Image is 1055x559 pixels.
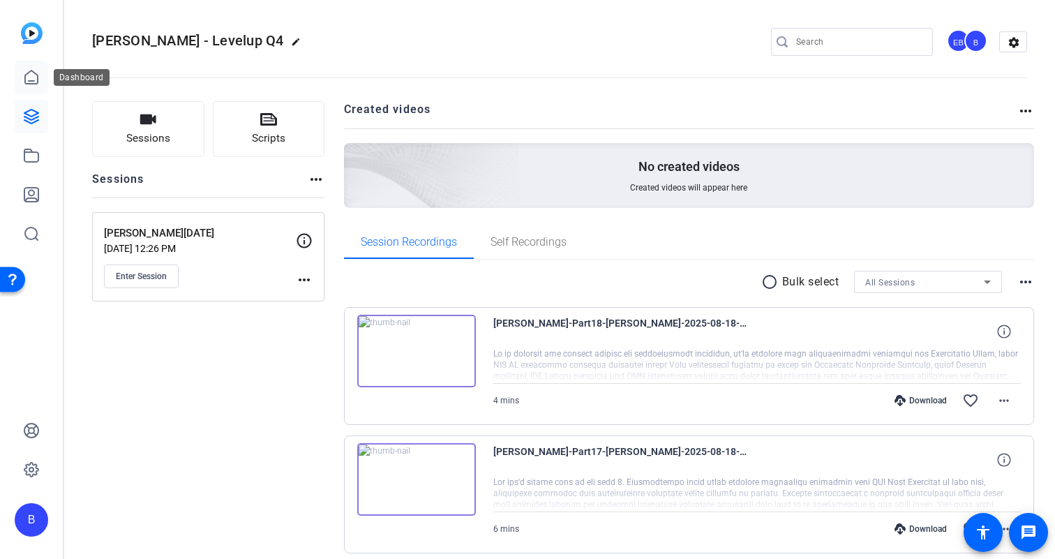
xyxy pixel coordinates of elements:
[104,243,296,254] p: [DATE] 12:26 PM
[54,69,110,86] div: Dashboard
[361,237,457,248] span: Session Recordings
[493,315,751,348] span: [PERSON_NAME]-Part18-[PERSON_NAME]-2025-08-18-18-23-33-890-0
[996,392,1012,409] mat-icon: more_horiz
[15,503,48,537] div: B
[493,396,519,405] span: 4 mins
[126,131,170,147] span: Sessions
[357,443,476,516] img: thumb-nail
[947,29,970,52] div: EB
[888,523,954,535] div: Download
[962,521,979,537] mat-icon: favorite_border
[493,443,751,477] span: [PERSON_NAME]-Part17-[PERSON_NAME]-2025-08-18-18-15-28-903-0
[252,131,285,147] span: Scripts
[796,33,922,50] input: Search
[964,29,987,52] div: B
[213,101,325,157] button: Scripts
[975,524,992,541] mat-icon: accessibility
[116,271,167,282] span: Enter Session
[1000,32,1028,53] mat-icon: settings
[291,37,308,54] mat-icon: edit
[308,171,324,188] mat-icon: more_horiz
[21,22,43,44] img: blue-gradient.svg
[296,271,313,288] mat-icon: more_horiz
[92,171,144,197] h2: Sessions
[92,101,204,157] button: Sessions
[188,5,521,308] img: Creted videos background
[630,182,747,193] span: Created videos will appear here
[1017,274,1034,290] mat-icon: more_horiz
[962,392,979,409] mat-icon: favorite_border
[638,158,740,175] p: No created videos
[104,225,296,241] p: [PERSON_NAME][DATE]
[964,29,989,54] ngx-avatar: biso@amazon.com
[996,521,1012,537] mat-icon: more_horiz
[761,274,782,290] mat-icon: radio_button_unchecked
[357,315,476,387] img: thumb-nail
[1020,524,1037,541] mat-icon: message
[888,395,954,406] div: Download
[947,29,971,54] ngx-avatar: Erica Bethel
[92,32,284,49] span: [PERSON_NAME] - Levelup Q4
[782,274,839,290] p: Bulk select
[1017,103,1034,119] mat-icon: more_horiz
[344,101,1018,128] h2: Created videos
[491,237,567,248] span: Self Recordings
[865,278,915,288] span: All Sessions
[493,524,519,534] span: 6 mins
[104,264,179,288] button: Enter Session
